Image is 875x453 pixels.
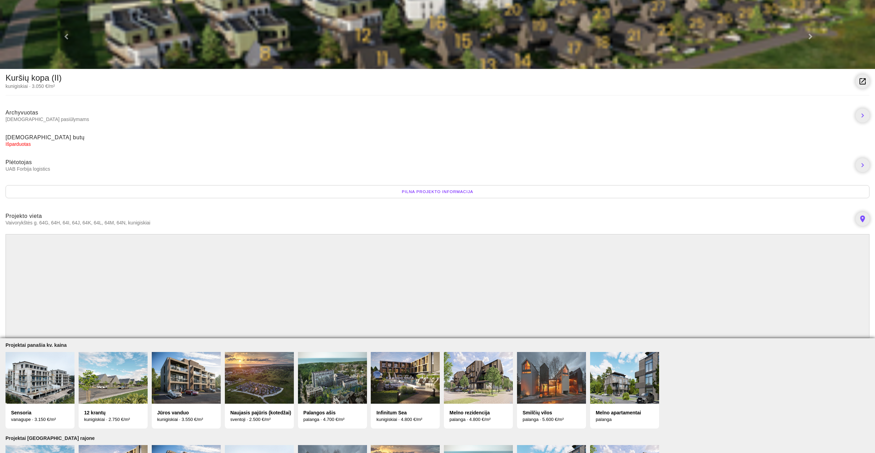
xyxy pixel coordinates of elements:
[590,416,662,422] a: Melno apartamentai palanga
[6,83,62,90] div: kunigiskiai · 3.050 €/m²
[858,111,867,120] i: chevron_right
[84,409,142,416] div: 12 krantų
[590,352,659,404] img: vqLFB1czWW.jpg
[523,409,580,416] div: Smilčių vilos
[6,416,79,422] a: Sensoria vanagupe · 3.150 €/m²
[79,416,152,422] a: 12 krantų kunigiskiai · 2.750 €/m²
[230,409,288,416] div: Naujasis pajūris (kotedžai)
[298,352,367,404] img: TuD2bBJlhx.jpg
[6,141,31,147] span: Išparduotas
[856,109,869,122] a: chevron_right
[152,352,221,404] img: qbtvbfdV01.jpeg
[858,215,867,223] i: place
[371,416,444,422] a: Infinitum Sea kunigiskiai · 4.800 €/m²
[225,352,294,404] img: gH4ajddv8W.jpg
[6,110,38,115] span: Archyvuotas
[225,416,298,422] a: Naujasis pajūris (kotedžai) sventoji · 2.500 €/m²
[79,352,148,404] img: s3KRVmfZAb.png
[449,416,507,423] div: palanga · 4.800 €/m²
[157,416,215,423] div: kunigiskiai · 3.550 €/m²
[444,352,513,404] img: 6Pj16SWGwI.PNG
[6,220,850,226] span: Vaivorykštės g. 64G, 64H, 64I, 64J, 64K, 64L, 64M, 64N, kunigiskiai
[376,409,434,416] div: Infinitum Sea
[6,134,84,140] span: [DEMOGRAPHIC_DATA] butų
[444,416,517,422] a: Melno rezidencija palanga · 4.800 €/m²
[858,161,867,169] i: chevron_right
[858,77,867,85] i: launch
[152,416,225,422] a: Jūros vanduo kunigiskiai · 3.550 €/m²
[84,416,142,423] div: kunigiskiai · 2.750 €/m²
[6,166,850,172] span: UAB Forbija logistics
[157,409,215,416] div: Jūros vanduo
[6,352,74,404] img: 3LI7PfKvT9.jpg
[856,74,869,88] a: launch
[304,416,361,423] div: palanga · 4.700 €/m²
[856,158,869,172] a: chevron_right
[6,159,32,165] span: Plėtotojas
[856,212,869,226] a: place
[298,416,371,422] a: Palangos ašis palanga · 4.700 €/m²
[596,409,654,416] div: Melno apartamentai
[517,352,586,404] img: 0RyiQA1aoZ.jpeg
[6,213,42,219] span: Projekto vieta
[6,74,62,81] div: Kuršių kopa (II)
[371,352,440,404] img: 4H2QiIhiHS.jpg
[376,416,434,423] div: kunigiskiai · 4.800 €/m²
[11,409,69,416] div: Sensoria
[230,416,288,423] div: sventoji · 2.500 €/m²
[596,416,654,423] div: palanga
[449,409,507,416] div: Melno rezidencija
[11,416,69,423] div: vanagupe · 3.150 €/m²
[523,416,580,423] div: palanga · 5.600 €/m²
[6,116,850,122] span: [DEMOGRAPHIC_DATA] pasiūlymams
[304,409,361,416] div: Palangos ašis
[517,416,590,422] a: Smilčių vilos palanga · 5.600 €/m²
[6,185,869,198] div: Pilna projekto informacija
